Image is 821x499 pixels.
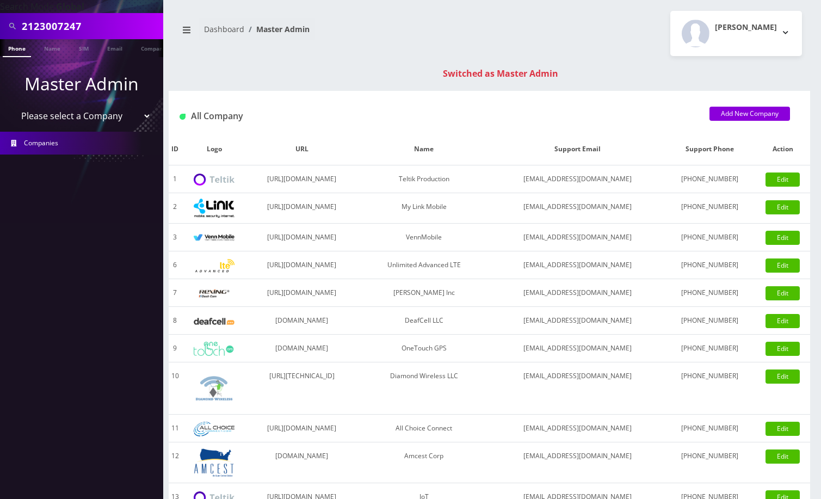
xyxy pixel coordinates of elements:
td: Unlimited Advanced LTE [357,251,491,279]
a: Name [39,39,66,56]
button: [PERSON_NAME] [670,11,802,56]
a: Edit [766,422,800,436]
a: Edit [766,258,800,273]
th: Action [755,133,810,165]
a: Edit [766,173,800,187]
td: 6 [169,251,182,279]
td: [EMAIL_ADDRESS][DOMAIN_NAME] [491,442,664,483]
td: 3 [169,224,182,251]
td: [EMAIL_ADDRESS][DOMAIN_NAME] [491,193,664,224]
a: Edit [766,286,800,300]
a: Edit [766,200,800,214]
td: All Choice Connect [357,415,491,442]
a: Company [135,39,172,56]
td: [URL][DOMAIN_NAME] [246,224,357,251]
td: 9 [169,335,182,362]
td: [EMAIL_ADDRESS][DOMAIN_NAME] [491,307,664,335]
td: [PHONE_NUMBER] [664,415,755,442]
td: DeafCell LLC [357,307,491,335]
a: Phone [3,39,31,57]
td: [PHONE_NUMBER] [664,307,755,335]
td: Teltik Production [357,165,491,193]
td: [PHONE_NUMBER] [664,335,755,362]
td: 8 [169,307,182,335]
img: Teltik Production [194,174,234,186]
td: [URL][DOMAIN_NAME] [246,251,357,279]
td: [URL][DOMAIN_NAME] [246,193,357,224]
img: Diamond Wireless LLC [194,368,234,409]
th: Support Phone [664,133,755,165]
a: Add New Company [709,107,790,121]
img: All Company [180,114,186,120]
td: [URL][DOMAIN_NAME] [246,279,357,307]
td: My Link Mobile [357,193,491,224]
img: All Choice Connect [194,422,234,436]
img: Rexing Inc [194,288,234,299]
td: [EMAIL_ADDRESS][DOMAIN_NAME] [491,224,664,251]
td: [URL][DOMAIN_NAME] [246,165,357,193]
td: [URL][TECHNICAL_ID] [246,362,357,415]
td: [EMAIL_ADDRESS][DOMAIN_NAME] [491,279,664,307]
a: Edit [766,449,800,464]
td: [EMAIL_ADDRESS][DOMAIN_NAME] [491,251,664,279]
strong: Global [56,1,84,13]
td: Diamond Wireless LLC [357,362,491,415]
a: Edit [766,314,800,328]
img: My Link Mobile [194,199,234,218]
td: 12 [169,442,182,483]
img: DeafCell LLC [194,318,234,325]
a: Edit [766,342,800,356]
th: ID [169,133,182,165]
td: VennMobile [357,224,491,251]
td: 2 [169,193,182,224]
th: Name [357,133,491,165]
td: [EMAIL_ADDRESS][DOMAIN_NAME] [491,415,664,442]
a: Email [102,39,128,56]
td: [EMAIL_ADDRESS][DOMAIN_NAME] [491,165,664,193]
td: [EMAIL_ADDRESS][DOMAIN_NAME] [491,362,664,415]
td: 7 [169,279,182,307]
td: Amcest Corp [357,442,491,483]
td: [DOMAIN_NAME] [246,442,357,483]
nav: breadcrumb [177,18,482,49]
td: [PHONE_NUMBER] [664,362,755,415]
div: Switched as Master Admin [180,67,821,80]
td: [DOMAIN_NAME] [246,335,357,362]
img: Amcest Corp [194,448,234,477]
th: Logo [182,133,247,165]
td: [DOMAIN_NAME] [246,307,357,335]
td: [PHONE_NUMBER] [664,251,755,279]
h2: [PERSON_NAME] [715,23,777,32]
th: URL [246,133,357,165]
img: OneTouch GPS [194,342,234,356]
a: Edit [766,369,800,384]
td: [PHONE_NUMBER] [664,193,755,224]
img: VennMobile [194,234,234,242]
td: [PHONE_NUMBER] [664,224,755,251]
td: OneTouch GPS [357,335,491,362]
a: Dashboard [204,24,244,34]
a: SIM [73,39,94,56]
td: 1 [169,165,182,193]
img: Unlimited Advanced LTE [194,259,234,273]
td: [PERSON_NAME] Inc [357,279,491,307]
td: 11 [169,415,182,442]
a: Edit [766,231,800,245]
li: Master Admin [244,23,310,35]
td: [EMAIL_ADDRESS][DOMAIN_NAME] [491,335,664,362]
td: 10 [169,362,182,415]
td: [URL][DOMAIN_NAME] [246,415,357,442]
td: [PHONE_NUMBER] [664,165,755,193]
h1: All Company [180,111,693,121]
td: [PHONE_NUMBER] [664,279,755,307]
th: Support Email [491,133,664,165]
span: Companies [24,138,58,147]
td: [PHONE_NUMBER] [664,442,755,483]
input: Search All Companies [22,16,161,36]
